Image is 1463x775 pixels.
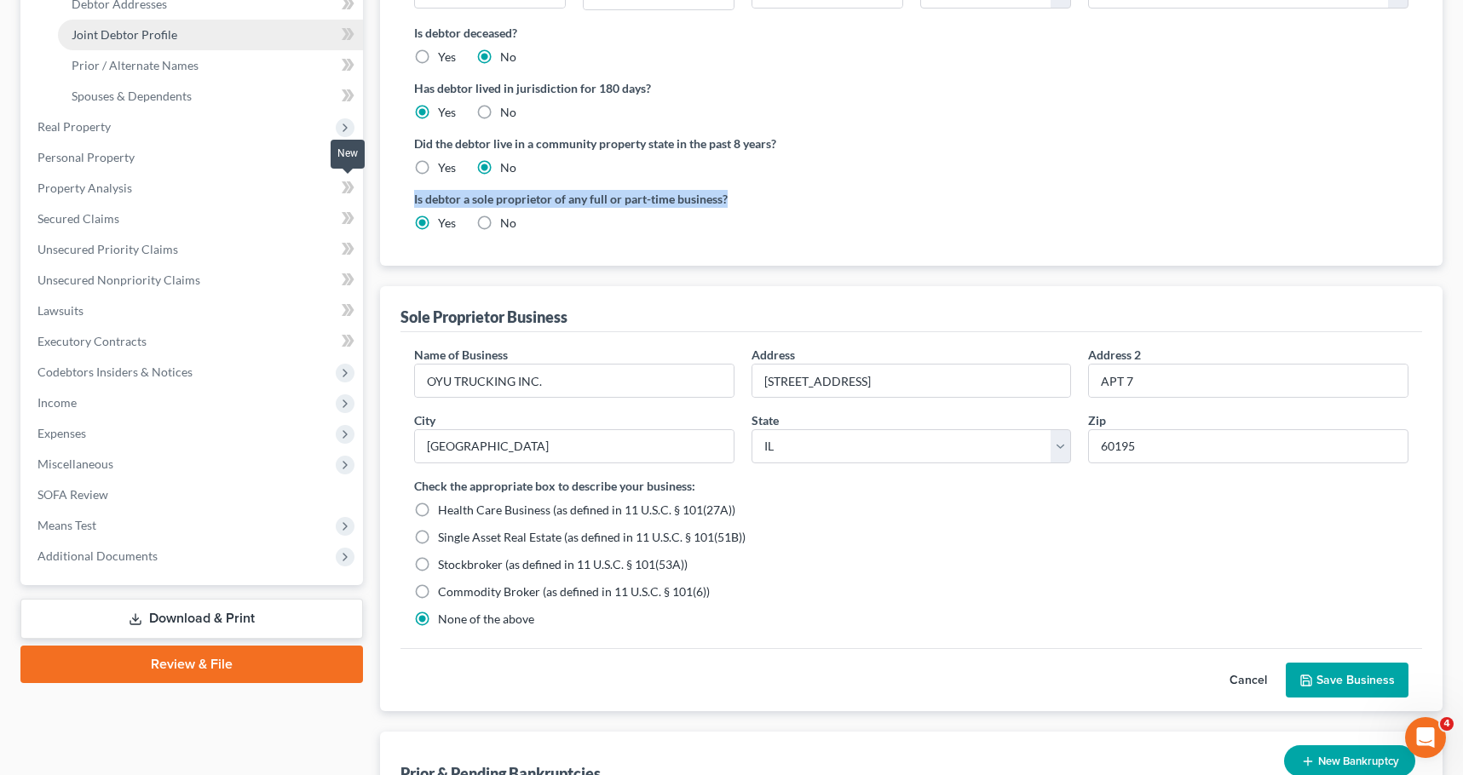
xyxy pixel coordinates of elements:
[37,273,200,287] span: Unsecured Nonpriority Claims
[58,20,363,50] a: Joint Debtor Profile
[1088,429,1408,463] input: XXXXX
[37,150,135,164] span: Personal Property
[58,81,363,112] a: Spouses & Dependents
[438,215,456,232] label: Yes
[37,303,84,318] span: Lawsuits
[414,79,1408,97] label: Has debtor lived in jurisdiction for 180 days?
[414,347,508,362] span: Name of Business
[1405,717,1446,758] iframe: Intercom live chat
[24,204,363,234] a: Secured Claims
[500,215,516,232] label: No
[72,89,192,103] span: Spouses & Dependents
[58,50,363,81] a: Prior / Alternate Names
[72,58,199,72] span: Prior / Alternate Names
[37,456,113,471] span: Miscellaneous
[500,104,516,121] label: No
[20,646,363,683] a: Review & File
[37,395,77,410] span: Income
[438,49,456,66] label: Yes
[752,411,779,429] label: State
[752,346,795,364] label: Address
[24,173,363,204] a: Property Analysis
[1088,411,1106,429] label: Zip
[37,119,111,134] span: Real Property
[1089,365,1408,397] input: --
[438,159,456,176] label: Yes
[24,265,363,296] a: Unsecured Nonpriority Claims
[37,487,108,502] span: SOFA Review
[72,27,177,42] span: Joint Debtor Profile
[37,242,178,256] span: Unsecured Priority Claims
[37,334,147,348] span: Executory Contracts
[37,518,96,532] span: Means Test
[24,479,363,510] a: SOFA Review
[415,430,734,462] input: Enter city..
[37,211,119,226] span: Secured Claims
[414,477,695,495] label: Check the appropriate box to describe your business:
[37,548,158,563] span: Additional Documents
[438,502,735,517] span: Health Care Business (as defined in 11 U.S.C. § 101(27A))
[331,140,365,168] div: New
[500,159,516,176] label: No
[1440,717,1454,731] span: 4
[37,181,132,195] span: Property Analysis
[438,557,688,571] span: Stockbroker (as defined in 11 U.S.C. § 101(53A))
[24,326,363,357] a: Executory Contracts
[1088,346,1141,364] label: Address 2
[37,426,86,440] span: Expenses
[414,135,1408,152] label: Did the debtor live in a community property state in the past 8 years?
[438,611,534,626] span: None of the above
[24,234,363,265] a: Unsecured Priority Claims
[37,365,193,379] span: Codebtors Insiders & Notices
[1211,663,1286,697] button: Cancel
[500,49,516,66] label: No
[1286,663,1408,698] button: Save Business
[415,365,734,397] input: Enter name...
[414,190,902,208] label: Is debtor a sole proprietor of any full or part-time business?
[20,599,363,639] a: Download & Print
[414,411,435,429] label: City
[24,296,363,326] a: Lawsuits
[752,365,1071,397] input: Enter address...
[438,104,456,121] label: Yes
[438,530,746,544] span: Single Asset Real Estate (as defined in 11 U.S.C. § 101(51B))
[438,584,710,599] span: Commodity Broker (as defined in 11 U.S.C. § 101(6))
[400,307,567,327] div: Sole Proprietor Business
[414,24,1408,42] label: Is debtor deceased?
